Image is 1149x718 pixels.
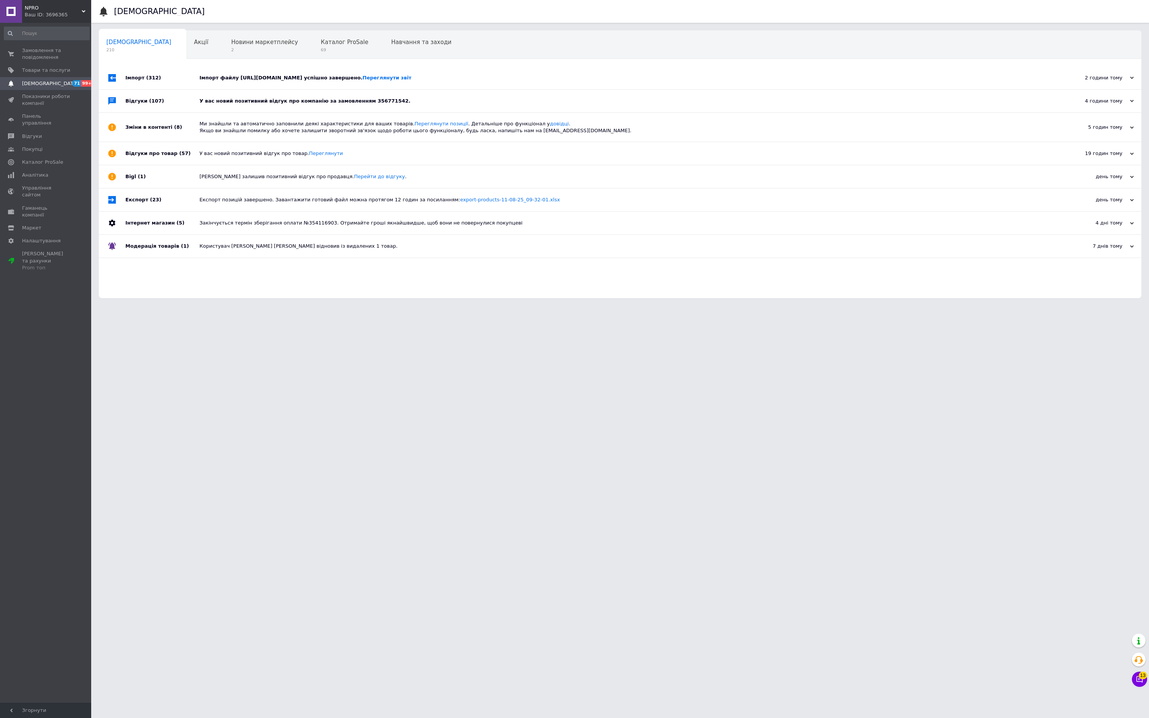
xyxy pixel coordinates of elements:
[199,196,1058,203] div: Експорт позицій завершено. Завантажити готовий файл можна протягом 12 годин за посиланням:
[1058,173,1134,180] div: день тому
[176,220,184,226] span: (5)
[194,39,209,46] span: Акції
[174,124,182,130] span: (8)
[199,220,1058,226] div: Закінчується термін зберігання оплати №354116903. Отримайте гроші якнайшвидше, щоб вони не поверн...
[22,264,70,271] div: Prom топ
[22,47,70,61] span: Замовлення та повідомлення
[25,5,82,11] span: NPRO
[22,80,78,87] span: [DEMOGRAPHIC_DATA]
[179,150,191,156] span: (57)
[415,121,468,127] a: Переглянути позиції
[114,7,205,16] h1: [DEMOGRAPHIC_DATA]
[550,121,569,127] a: довідці
[149,98,164,104] span: (107)
[362,75,411,81] a: Переглянути звіт
[125,113,199,142] div: Зміни в контенті
[22,113,70,127] span: Панель управління
[231,47,298,53] span: 2
[1058,220,1134,226] div: 4 дні тому
[125,188,199,211] div: Експорт
[4,27,90,40] input: Пошук
[22,67,70,74] span: Товари та послуги
[81,80,93,87] span: 99+
[22,146,43,153] span: Покупці
[321,47,368,53] span: 69
[22,93,70,107] span: Показники роботи компанії
[138,174,146,179] span: (1)
[199,74,1058,81] div: Імпорт файлу [URL][DOMAIN_NAME] успішно завершено.
[125,66,199,89] div: Імпорт
[1058,124,1134,131] div: 5 годин тому
[72,80,81,87] span: 71
[1058,150,1134,157] div: 19 годин тому
[321,39,368,46] span: Каталог ProSale
[1058,243,1134,250] div: 7 днів тому
[231,39,298,46] span: Новини маркетплейсу
[22,205,70,218] span: Гаманець компанії
[1132,672,1147,687] button: Чат з покупцем13
[1139,672,1147,679] span: 13
[199,98,1058,104] div: У вас новий позитивний відгук про компанію за замовленням 356771542.
[309,150,343,156] a: Переглянути
[354,174,405,179] a: Перейти до відгуку
[125,235,199,258] div: Модерація товарів
[460,197,560,202] a: export-products-11-08-25_09-32-01.xlsx
[125,165,199,188] div: Bigl
[199,173,1058,180] div: [PERSON_NAME] залишив позитивний відгук про продавця. .
[25,11,91,18] div: Ваш ID: 3696365
[106,47,171,53] span: 210
[22,225,41,231] span: Маркет
[125,212,199,234] div: Інтернет магазин
[125,90,199,112] div: Відгуки
[22,237,61,244] span: Налаштування
[199,120,1058,134] div: Ми знайшли та автоматично заповнили деякі характеристики для ваших товарів. . Детальніше про функ...
[181,243,189,249] span: (1)
[199,150,1058,157] div: У вас новий позитивний відгук про товар.
[22,159,63,166] span: Каталог ProSale
[22,133,42,140] span: Відгуки
[22,172,48,179] span: Аналітика
[125,142,199,165] div: Відгуки про товар
[22,185,70,198] span: Управління сайтом
[391,39,451,46] span: Навчання та заходи
[150,197,161,202] span: (23)
[106,39,171,46] span: [DEMOGRAPHIC_DATA]
[1058,98,1134,104] div: 4 години тому
[199,243,1058,250] div: Користувач [PERSON_NAME] [PERSON_NAME] відновив із видалених 1 товар.
[1058,74,1134,81] div: 2 години тому
[146,75,161,81] span: (312)
[1058,196,1134,203] div: день тому
[22,250,70,271] span: [PERSON_NAME] та рахунки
